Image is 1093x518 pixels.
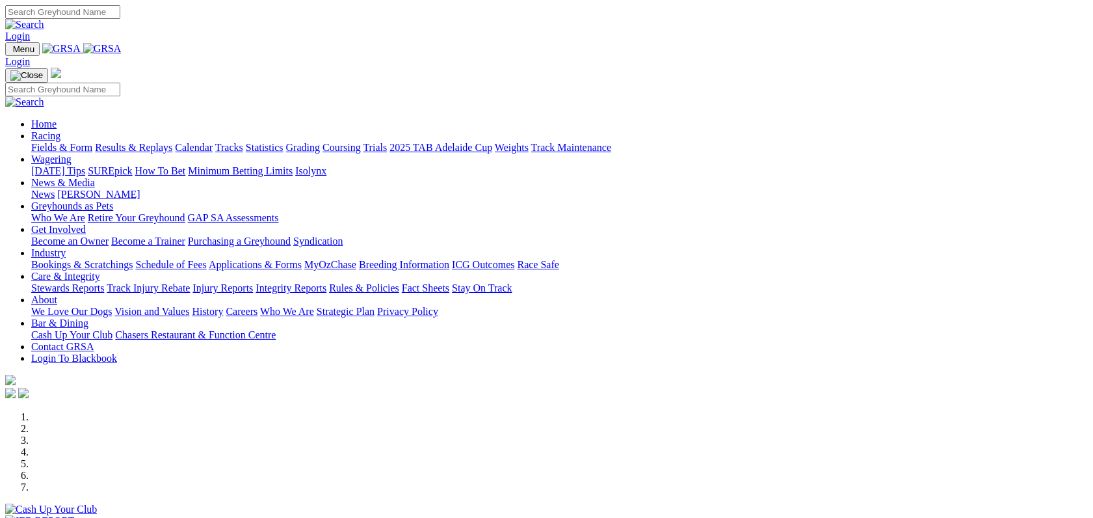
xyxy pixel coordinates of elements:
div: Care & Integrity [31,282,1088,294]
div: News & Media [31,189,1088,200]
img: Close [10,70,43,81]
div: Racing [31,142,1088,154]
img: logo-grsa-white.png [51,68,61,78]
img: facebook.svg [5,388,16,398]
a: Careers [226,306,257,317]
a: Chasers Restaurant & Function Centre [115,329,276,340]
a: Stewards Reports [31,282,104,293]
a: Login [5,56,30,67]
a: Login To Blackbook [31,353,117,364]
a: Syndication [293,236,343,247]
a: Vision and Values [114,306,189,317]
a: News & Media [31,177,95,188]
a: Applications & Forms [209,259,302,270]
a: Track Maintenance [531,142,611,153]
img: GRSA [42,43,81,55]
img: Search [5,19,44,31]
a: Purchasing a Greyhound [188,236,291,247]
a: [PERSON_NAME] [57,189,140,200]
a: Rules & Policies [329,282,399,293]
a: Calendar [175,142,213,153]
a: MyOzChase [304,259,356,270]
a: ICG Outcomes [452,259,514,270]
a: Privacy Policy [377,306,438,317]
a: [DATE] Tips [31,165,85,176]
img: logo-grsa-white.png [5,375,16,385]
div: Wagering [31,165,1088,177]
a: Get Involved [31,224,86,235]
img: twitter.svg [18,388,29,398]
img: Search [5,96,44,108]
input: Search [5,5,120,19]
a: Race Safe [517,259,559,270]
input: Search [5,83,120,96]
a: Trials [363,142,387,153]
a: Wagering [31,154,72,165]
a: Strategic Plan [317,306,375,317]
a: We Love Our Dogs [31,306,112,317]
a: Grading [286,142,320,153]
a: History [192,306,223,317]
span: Menu [13,44,34,54]
a: 2025 TAB Adelaide Cup [389,142,492,153]
div: About [31,306,1088,318]
a: Stay On Track [452,282,512,293]
a: Industry [31,247,66,258]
a: Who We Are [260,306,314,317]
a: Login [5,31,30,42]
a: Minimum Betting Limits [188,165,293,176]
a: Racing [31,130,60,141]
a: Become an Owner [31,236,109,247]
a: Become a Trainer [111,236,185,247]
a: News [31,189,55,200]
a: Retire Your Greyhound [88,212,185,223]
img: GRSA [83,43,122,55]
div: Industry [31,259,1088,271]
a: Care & Integrity [31,271,100,282]
a: About [31,294,57,305]
a: Track Injury Rebate [107,282,190,293]
div: Bar & Dining [31,329,1088,341]
a: Bookings & Scratchings [31,259,133,270]
a: Bar & Dining [31,318,88,329]
a: Who We Are [31,212,85,223]
a: Tracks [215,142,243,153]
a: Isolynx [295,165,326,176]
a: How To Bet [135,165,186,176]
a: Results & Replays [95,142,172,153]
a: GAP SA Assessments [188,212,279,223]
a: Contact GRSA [31,341,94,352]
a: Fields & Form [31,142,92,153]
a: Home [31,118,57,129]
a: Coursing [323,142,361,153]
a: Greyhounds as Pets [31,200,113,211]
a: Statistics [246,142,283,153]
img: Cash Up Your Club [5,504,97,515]
a: Integrity Reports [256,282,326,293]
div: Greyhounds as Pets [31,212,1088,224]
a: Injury Reports [192,282,253,293]
button: Toggle navigation [5,42,40,56]
div: Get Involved [31,236,1088,247]
a: SUREpick [88,165,132,176]
a: Breeding Information [359,259,449,270]
a: Schedule of Fees [135,259,206,270]
a: Weights [495,142,529,153]
a: Cash Up Your Club [31,329,112,340]
button: Toggle navigation [5,68,48,83]
a: Fact Sheets [402,282,449,293]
